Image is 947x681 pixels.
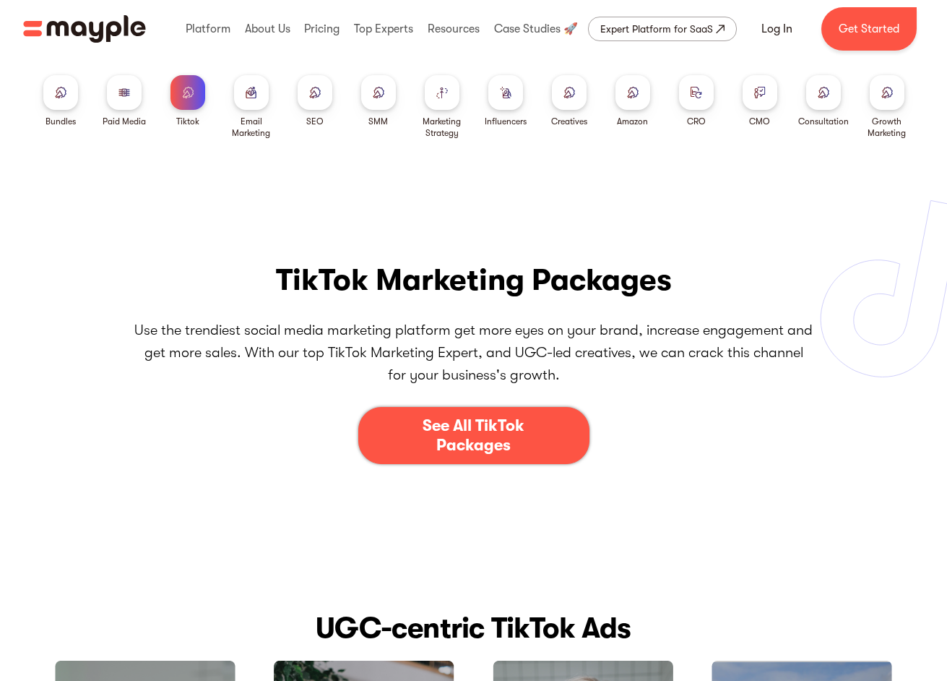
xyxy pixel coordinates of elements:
h1: TikTok Marketing Packages [276,262,672,298]
img: Mayple logo [23,15,146,43]
div: Resources [424,6,483,52]
a: SEO [298,75,332,127]
div: CRO [687,116,706,127]
p: Use the trendiest social media marketing platform get more eyes on your brand, increase engagemen... [134,319,813,387]
a: See All TikTok Packages [358,407,589,464]
div: Top Experts [350,6,417,52]
div: Email Marketing [225,116,277,139]
a: CMO [743,75,777,127]
a: Consultation [798,75,849,127]
div: Marketing Strategy [416,116,468,139]
a: Paid Media [103,75,146,127]
div: Expert Platform for SaaS [600,20,713,38]
div: Consultation [798,116,849,127]
div: Platform [182,6,234,52]
div: Paid Media [103,116,146,127]
div: CMO [749,116,770,127]
div: SMM [368,116,388,127]
a: Amazon [615,75,650,127]
div: See All TikTok Packages [402,416,545,455]
a: home [23,15,146,43]
a: SMM [361,75,396,127]
a: Email Marketing [225,75,277,139]
div: Amazon [617,116,648,127]
a: Creatives [551,75,587,127]
div: Bundles [46,116,76,127]
a: Marketing Strategy [416,75,468,139]
a: Growth Marketing [861,75,913,139]
a: Tiktok [170,75,205,127]
div: Creatives [551,116,587,127]
h2: UGC-centric TikTok Ads [12,608,935,648]
a: Influencers [485,75,527,127]
a: Log In [744,12,810,46]
a: Bundles [43,75,78,127]
div: Influencers [485,116,527,127]
a: Get Started [821,7,917,51]
a: CRO [679,75,714,127]
div: About Us [241,6,294,52]
div: Growth Marketing [861,116,913,139]
a: Expert Platform for SaaS [588,17,737,41]
div: SEO [306,116,324,127]
div: Pricing [300,6,343,52]
div: Tiktok [176,116,199,127]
